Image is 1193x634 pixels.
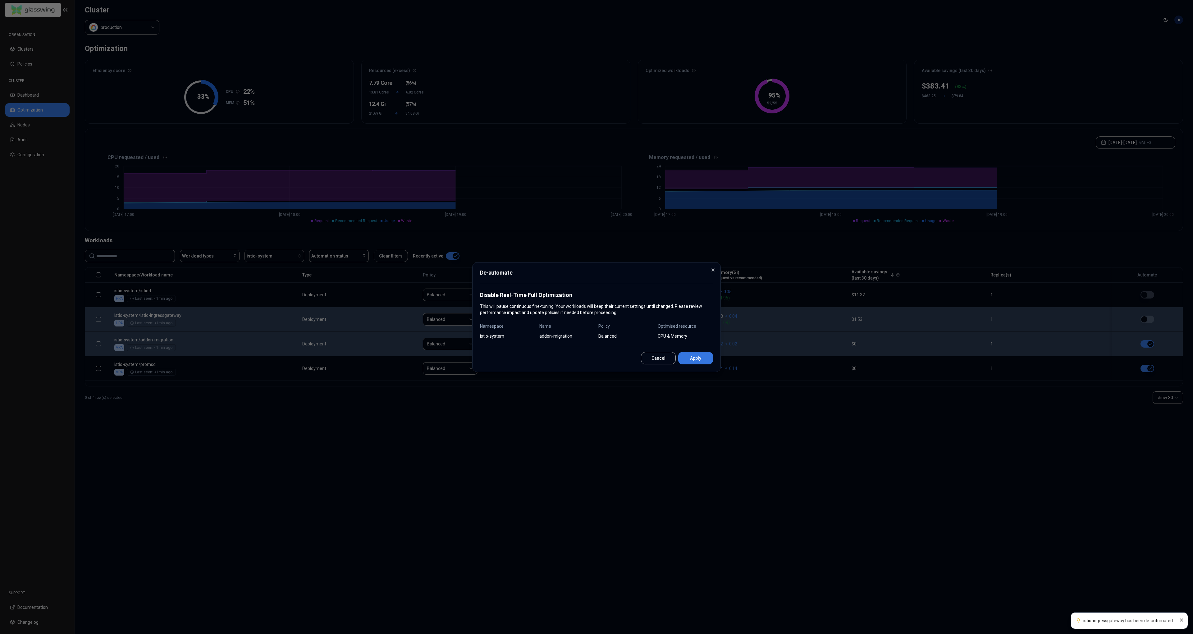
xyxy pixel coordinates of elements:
span: Namespace [480,323,536,329]
span: Policy [598,323,654,329]
span: Balanced [598,333,654,339]
span: Optimised resource [658,323,713,329]
span: Name [539,323,595,329]
button: Apply [678,352,713,364]
h2: De-automate [480,270,713,283]
p: Disable Real-Time Full Optimization [480,291,713,299]
span: addon-migration [539,333,595,339]
div: This will pause continuous fine-tuning. Your workloads will keep their current settings until cha... [480,291,713,316]
button: Cancel [641,352,676,364]
span: istio-system [480,333,536,339]
span: CPU & Memory [658,333,713,339]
